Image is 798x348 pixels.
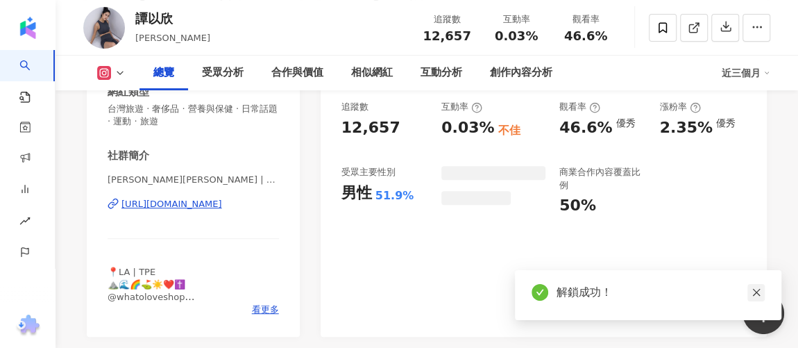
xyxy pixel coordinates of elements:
[752,288,761,297] span: close
[252,304,279,316] span: 看更多
[490,65,552,81] div: 創作內容分析
[15,315,42,337] img: chrome extension
[559,117,612,139] div: 46.6%
[202,65,244,81] div: 受眾分析
[722,62,770,84] div: 近三個月
[271,65,323,81] div: 合作與價值
[351,65,393,81] div: 相似網紅
[121,198,222,210] div: [URL][DOMAIN_NAME]
[108,267,275,340] span: 📍LA | TPE ⛰️🌊🌈⛳️☀️❤️✝️ @whatoloveshop ”Above all else, guard your heart, for everything you do fl...
[17,17,39,39] img: logo icon
[341,183,372,204] div: 男性
[616,117,635,129] div: 優秀
[441,101,482,113] div: 互動率
[559,195,596,217] div: 50%
[108,174,279,186] span: [PERSON_NAME][PERSON_NAME] | oliviawawa
[153,65,174,81] div: 總覽
[341,117,400,139] div: 12,657
[532,284,548,301] span: check-circle
[495,29,538,43] span: 0.03%
[375,188,414,204] div: 51.9%
[559,166,645,191] div: 商業合作內容覆蓋比例
[564,29,607,43] span: 46.6%
[660,117,713,139] div: 2.35%
[557,284,765,301] div: 解鎖成功！
[441,117,494,139] div: 0.03%
[108,103,279,128] span: 台灣旅遊 · 奢侈品 · 營養與保健 · 日常話題 · 運動 · 旅遊
[559,101,600,113] div: 觀看率
[498,123,520,138] div: 不佳
[421,65,462,81] div: 互動分析
[135,33,210,43] span: [PERSON_NAME]
[421,13,473,26] div: 追蹤數
[559,13,612,26] div: 觀看率
[341,101,368,113] div: 追蹤數
[108,85,149,99] div: 網紅類型
[83,7,125,49] img: KOL Avatar
[19,50,47,104] a: search
[108,149,149,163] div: 社群簡介
[341,166,396,179] div: 受眾主要性別
[135,10,210,27] div: 譚以欣
[19,207,31,238] span: rise
[660,101,701,113] div: 漲粉率
[423,28,470,43] span: 12,657
[108,198,279,210] a: [URL][DOMAIN_NAME]
[716,117,736,129] div: 優秀
[490,13,543,26] div: 互動率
